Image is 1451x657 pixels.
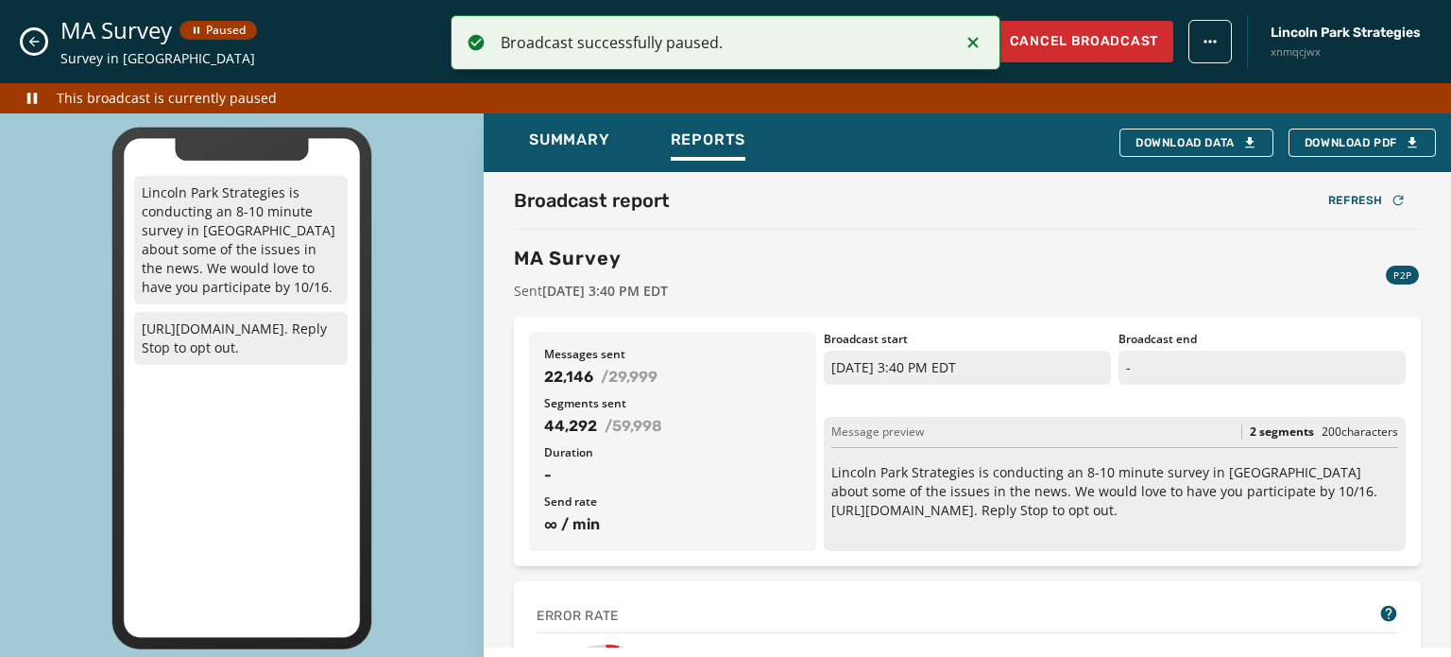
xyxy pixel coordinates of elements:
[542,282,668,300] span: [DATE] 3:40 PM EDT
[1119,129,1273,157] button: Download Data
[1135,135,1257,150] div: Download Data
[514,121,625,164] button: Summary
[1313,187,1421,214] button: Refresh
[514,187,670,214] h2: Broadcast report
[544,445,801,460] span: Duration
[544,513,801,536] span: ∞ / min
[544,396,801,411] span: Segments sent
[544,415,597,438] span: 44,292
[544,464,801,487] span: -
[824,332,1111,347] span: Broadcast start
[529,130,610,149] span: Summary
[1386,266,1419,285] div: P2P
[656,121,761,164] button: Reports
[1271,24,1421,43] span: Lincoln Park Strategies
[537,607,619,626] span: Error rate
[671,130,746,149] span: Reports
[1305,135,1420,150] span: Download PDF
[824,351,1111,385] p: [DATE] 3:40 PM EDT
[1118,351,1406,385] p: -
[1118,332,1406,347] span: Broadcast end
[514,282,668,300] span: Sent
[1289,129,1436,157] button: Download PDF
[831,424,924,440] span: Message preview
[1271,44,1421,61] span: xnmqcjwx
[544,347,801,362] span: Messages sent
[831,463,1398,520] p: Lincoln Park Strategies is conducting an 8-10 minute survey in [GEOGRAPHIC_DATA] about some of th...
[601,366,657,389] span: / 29,999
[501,31,947,54] div: Broadcast successfully paused.
[1188,20,1232,63] button: broadcast action menu
[1322,424,1398,440] span: 200 characters
[1250,424,1314,440] span: 2 segments
[1328,193,1406,208] div: Refresh
[544,366,593,389] span: 22,146
[514,245,668,271] h3: MA Survey
[544,494,801,510] span: Send rate
[605,415,662,438] span: / 59,998
[1010,32,1158,51] span: Cancel Broadcast
[995,21,1173,62] button: Cancel Broadcast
